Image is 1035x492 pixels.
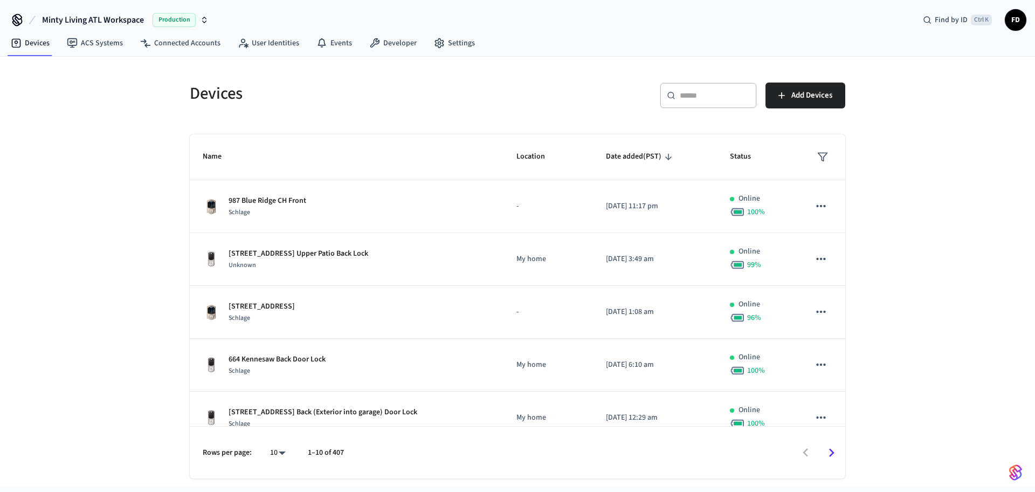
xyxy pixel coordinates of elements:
[516,359,580,371] p: My home
[190,83,511,105] h5: Devices
[203,447,252,459] p: Rows per page:
[229,407,417,418] p: [STREET_ADDRESS] Back (Exterior into garage) Door Lock
[819,440,844,466] button: Go to next page
[606,254,705,265] p: [DATE] 3:49 am
[516,306,580,318] p: -
[153,13,196,27] span: Production
[516,148,559,165] span: Location
[747,418,765,429] span: 100 %
[229,195,306,207] p: 987 Blue Ridge CH Front
[935,15,968,25] span: Find by ID
[203,148,236,165] span: Name
[203,251,220,268] img: Yale Assure Touchscreen Wifi Smart Lock, Satin Nickel, Front
[1009,464,1022,481] img: SeamLogoGradient.69752ec5.svg
[229,366,250,375] span: Schlage
[308,447,344,459] p: 1–10 of 407
[425,33,484,53] a: Settings
[606,359,705,371] p: [DATE] 6:10 am
[747,207,765,217] span: 100 %
[1006,10,1025,30] span: FD
[229,419,250,428] span: Schlage
[914,10,1000,30] div: Find by IDCtrl K
[58,33,132,53] a: ACS Systems
[2,33,58,53] a: Devices
[730,148,765,165] span: Status
[361,33,425,53] a: Developer
[606,412,705,423] p: [DATE] 12:29 am
[747,312,761,323] span: 96 %
[229,261,256,270] span: Unknown
[765,83,845,108] button: Add Devices
[308,33,361,53] a: Events
[132,33,229,53] a: Connected Accounts
[229,208,250,217] span: Schlage
[1005,9,1026,31] button: FD
[739,246,760,257] p: Online
[747,365,765,376] span: 100 %
[739,299,760,310] p: Online
[606,148,675,165] span: Date added(PST)
[265,445,291,461] div: 10
[42,13,144,26] span: Minty Living ATL Workspace
[229,301,295,312] p: [STREET_ADDRESS]
[971,15,992,25] span: Ctrl K
[203,409,220,427] img: Yale Assure Touchscreen Wifi Smart Lock, Satin Nickel, Front
[739,193,760,204] p: Online
[203,357,220,374] img: Yale Assure Touchscreen Wifi Smart Lock, Satin Nickel, Front
[229,248,368,259] p: [STREET_ADDRESS] Upper Patio Back Lock
[229,313,250,323] span: Schlage
[203,304,220,321] img: Schlage Sense Smart Deadbolt with Camelot Trim, Front
[516,254,580,265] p: My home
[203,198,220,215] img: Schlage Sense Smart Deadbolt with Camelot Trim, Front
[791,88,832,102] span: Add Devices
[606,306,705,318] p: [DATE] 1:08 am
[229,354,326,365] p: 664 Kennesaw Back Door Lock
[739,352,760,363] p: Online
[606,201,705,212] p: [DATE] 11:17 pm
[516,201,580,212] p: -
[229,33,308,53] a: User Identities
[747,259,761,270] span: 99 %
[516,412,580,423] p: My home
[739,405,760,416] p: Online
